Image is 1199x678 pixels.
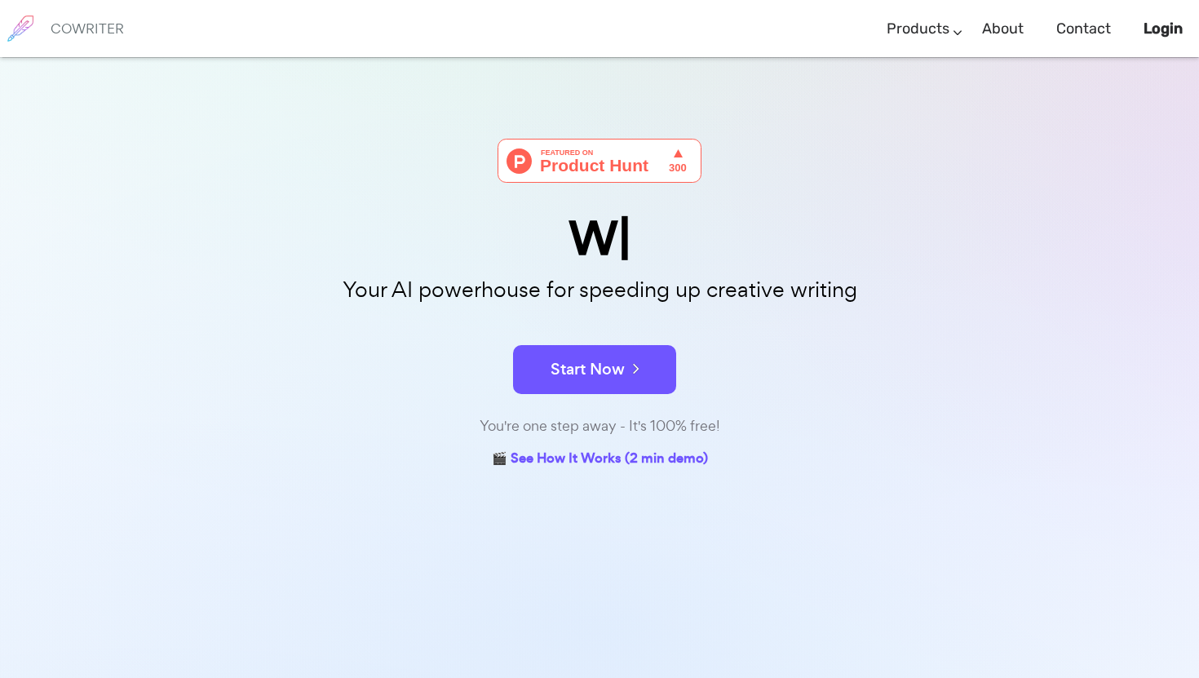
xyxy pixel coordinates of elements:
[498,139,701,183] img: Cowriter - Your AI buddy for speeding up creative writing | Product Hunt
[1144,20,1183,38] b: Login
[513,345,676,394] button: Start Now
[1056,5,1111,53] a: Contact
[51,21,124,36] h6: COWRITER
[982,5,1024,53] a: About
[192,215,1007,262] div: W
[887,5,949,53] a: Products
[192,414,1007,438] div: You're one step away - It's 100% free!
[192,273,1007,308] p: Your AI powerhouse for speeding up creative writing
[492,447,708,472] a: 🎬 See How It Works (2 min demo)
[1144,5,1183,53] a: Login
